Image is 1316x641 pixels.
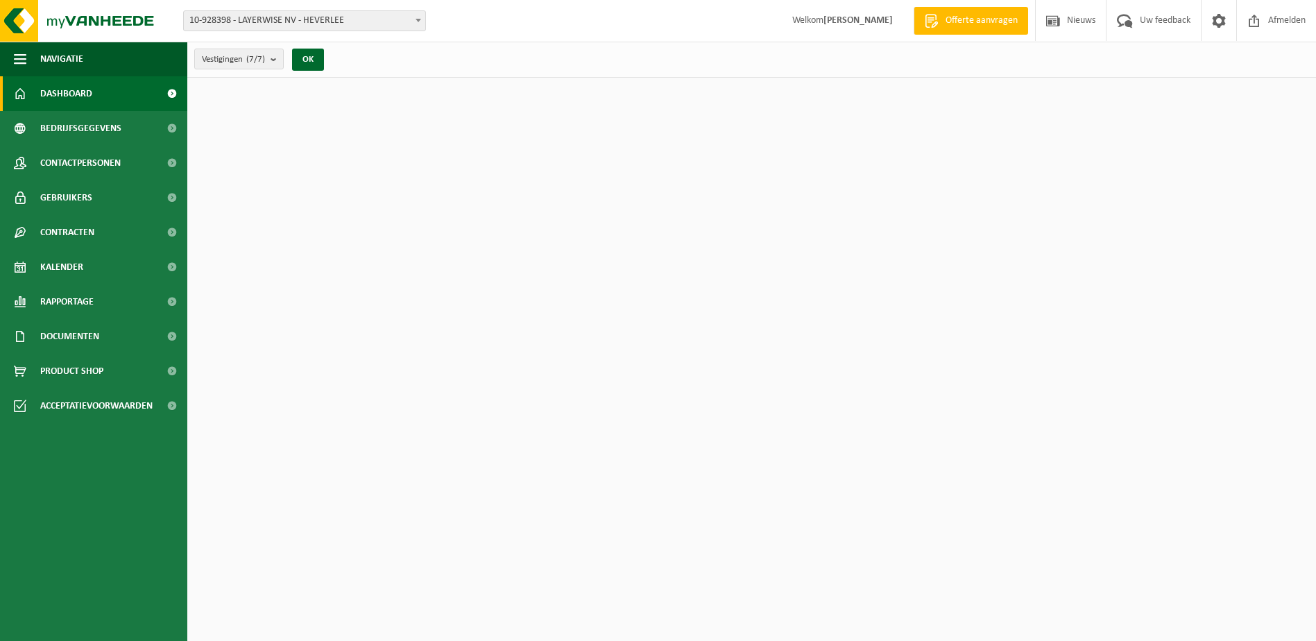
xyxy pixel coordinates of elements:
[40,388,153,423] span: Acceptatievoorwaarden
[194,49,284,69] button: Vestigingen(7/7)
[292,49,324,71] button: OK
[40,250,83,284] span: Kalender
[202,49,265,70] span: Vestigingen
[246,55,265,64] count: (7/7)
[184,11,425,31] span: 10-928398 - LAYERWISE NV - HEVERLEE
[40,319,99,354] span: Documenten
[914,7,1028,35] a: Offerte aanvragen
[942,14,1021,28] span: Offerte aanvragen
[823,15,893,26] strong: [PERSON_NAME]
[183,10,426,31] span: 10-928398 - LAYERWISE NV - HEVERLEE
[40,354,103,388] span: Product Shop
[40,111,121,146] span: Bedrijfsgegevens
[40,42,83,76] span: Navigatie
[40,180,92,215] span: Gebruikers
[40,146,121,180] span: Contactpersonen
[40,215,94,250] span: Contracten
[40,76,92,111] span: Dashboard
[40,284,94,319] span: Rapportage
